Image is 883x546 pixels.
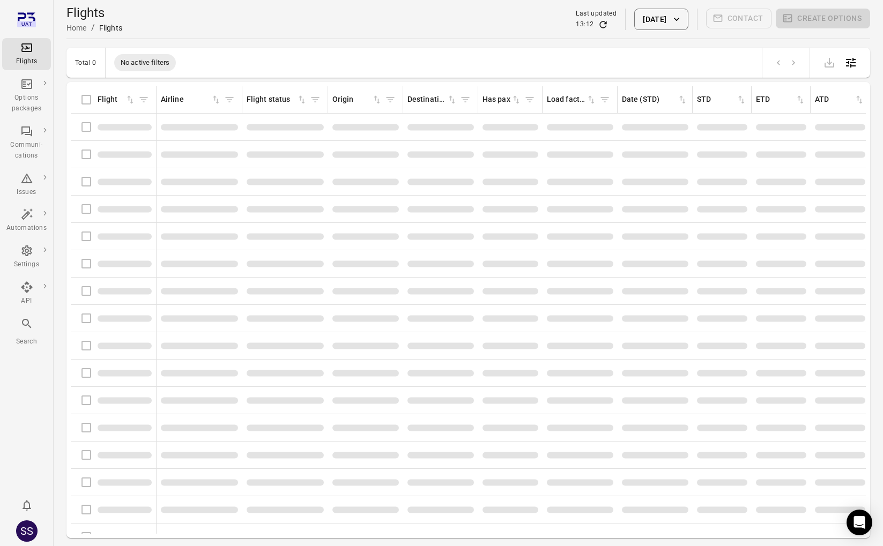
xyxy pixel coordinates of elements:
[598,19,609,30] button: Refresh data
[622,94,688,106] div: Sort by date (STD) in ascending order
[6,259,47,270] div: Settings
[815,94,865,106] div: Sort by ATD in ascending order
[457,92,473,108] span: Filter by destination
[161,94,221,106] div: Sort by airline in ascending order
[66,24,87,32] a: Home
[66,4,122,21] h1: Flights
[6,187,47,198] div: Issues
[522,92,538,108] span: Filter by has pax
[75,59,97,66] div: Total 0
[136,92,152,108] span: Filter by flight
[547,94,597,106] div: Sort by load factor in ascending order
[2,241,51,273] a: Settings
[247,94,307,106] div: Sort by flight status in ascending order
[576,9,617,19] div: Last updated
[697,94,747,106] div: Sort by STD in ascending order
[16,520,38,542] div: SS
[2,314,51,350] button: Search
[99,23,122,33] div: Flights
[2,74,51,117] a: Options packages
[307,92,323,108] span: Filter by flight status
[2,169,51,201] a: Issues
[98,94,136,106] div: Sort by flight in ascending order
[576,19,593,30] div: 13:12
[382,92,398,108] span: Filter by origin
[2,122,51,164] a: Communi-cations
[6,336,47,347] div: Search
[2,38,51,70] a: Flights
[407,94,457,106] div: Sort by destination in ascending order
[756,94,806,106] div: Sort by ETD in ascending order
[6,223,47,234] div: Automations
[12,516,42,546] button: Sandra Sigurdardottir
[483,94,522,106] div: Sort by has pax in ascending order
[634,9,688,30] button: [DATE]
[91,21,95,34] li: /
[66,21,122,34] nav: Breadcrumbs
[114,57,176,68] span: No active filters
[776,9,870,30] span: Please make a selection to create an option package
[6,56,47,67] div: Flights
[819,57,840,67] span: Please make a selection to export
[6,93,47,114] div: Options packages
[840,52,862,73] button: Open table configuration
[16,495,38,516] button: Notifications
[706,9,772,30] span: Please make a selection to create communications
[771,56,801,70] nav: pagination navigation
[221,92,238,108] span: Filter by airline
[6,140,47,161] div: Communi-cations
[847,510,872,535] div: Open Intercom Messenger
[2,205,51,237] a: Automations
[332,94,382,106] div: Sort by origin in ascending order
[6,296,47,306] div: API
[2,278,51,310] a: API
[597,92,613,108] span: Filter by load factor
